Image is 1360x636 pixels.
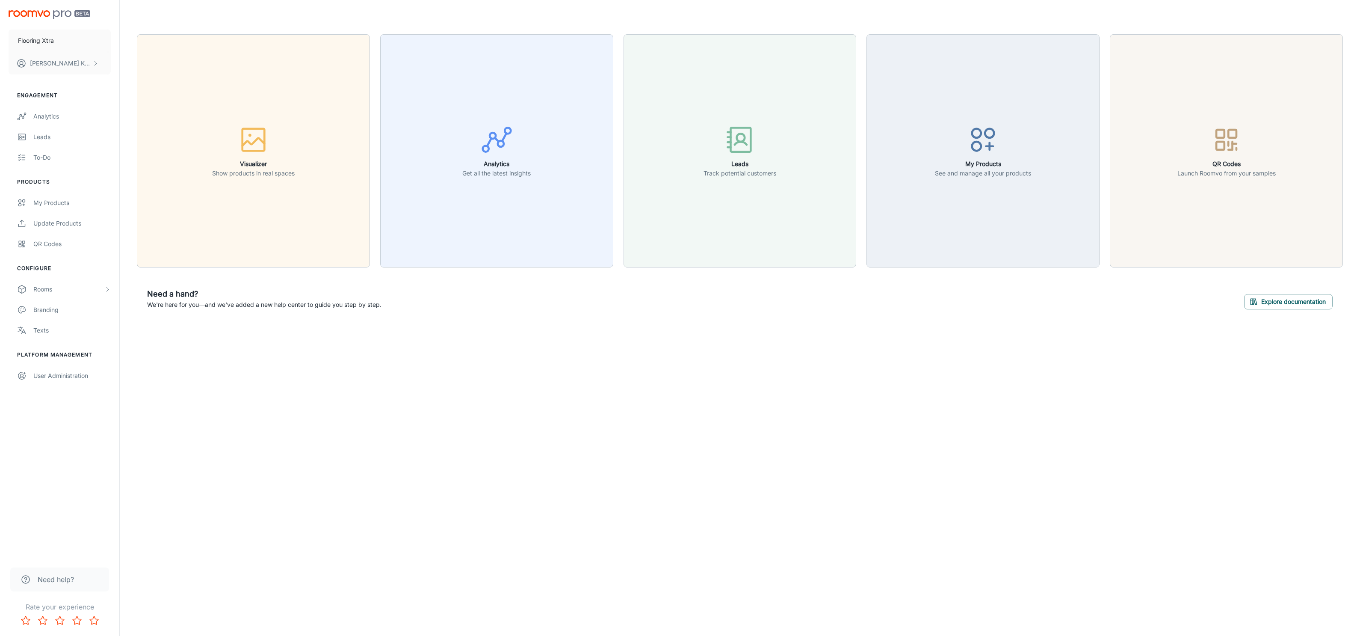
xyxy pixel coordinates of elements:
button: My ProductsSee and manage all your products [866,34,1100,267]
div: Analytics [33,112,111,121]
h6: Analytics [462,159,531,169]
p: See and manage all your products [935,169,1031,178]
p: Show products in real spaces [212,169,295,178]
div: Rooms [33,285,104,294]
button: [PERSON_NAME] Khurana [9,52,111,74]
div: QR Codes [33,239,111,249]
button: VisualizerShow products in real spaces [137,34,370,267]
h6: Visualizer [212,159,295,169]
button: Flooring Xtra [9,30,111,52]
button: AnalyticsGet all the latest insights [380,34,613,267]
img: Roomvo PRO Beta [9,10,90,19]
button: LeadsTrack potential customers [624,34,857,267]
h6: QR Codes [1177,159,1276,169]
div: To-do [33,153,111,162]
div: Update Products [33,219,111,228]
a: QR CodesLaunch Roomvo from your samples [1110,146,1343,155]
p: Flooring Xtra [18,36,54,45]
p: Launch Roomvo from your samples [1177,169,1276,178]
a: My ProductsSee and manage all your products [866,146,1100,155]
h6: My Products [935,159,1031,169]
h6: Need a hand? [147,288,381,300]
button: QR CodesLaunch Roomvo from your samples [1110,34,1343,267]
p: [PERSON_NAME] Khurana [30,59,90,68]
p: Get all the latest insights [462,169,531,178]
a: AnalyticsGet all the latest insights [380,146,613,155]
div: Branding [33,305,111,315]
button: Explore documentation [1244,294,1333,309]
p: Track potential customers [704,169,776,178]
a: LeadsTrack potential customers [624,146,857,155]
h6: Leads [704,159,776,169]
div: My Products [33,198,111,208]
p: We're here for you—and we've added a new help center to guide you step by step. [147,300,381,309]
a: Explore documentation [1244,297,1333,305]
div: Leads [33,132,111,142]
div: Texts [33,326,111,335]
